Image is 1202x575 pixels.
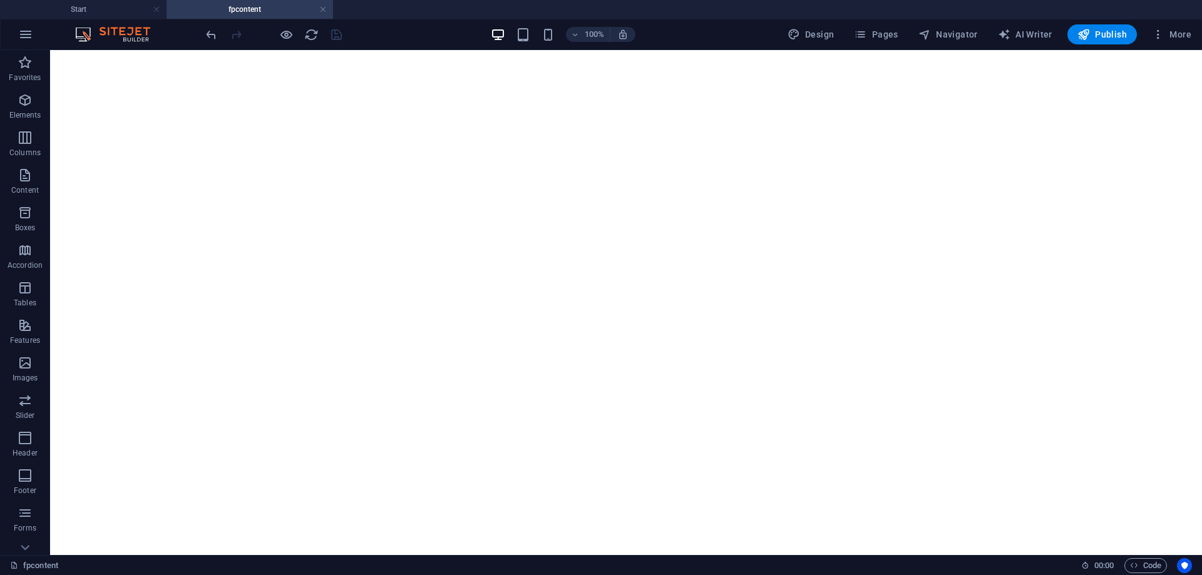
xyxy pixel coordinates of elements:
h6: 100% [585,27,605,42]
button: Navigator [913,24,983,44]
button: Code [1124,558,1167,573]
i: Undo: Edit headline (Ctrl+Z) [204,28,218,42]
button: Usercentrics [1177,558,1192,573]
p: Accordion [8,260,43,270]
p: Favorites [9,73,41,83]
button: reload [304,27,319,42]
p: Forms [14,523,36,533]
span: Pages [854,28,898,41]
p: Footer [14,486,36,496]
button: Click here to leave preview mode and continue editing [279,27,294,42]
button: Design [783,24,840,44]
p: Boxes [15,223,36,233]
span: 00 00 [1094,558,1114,573]
p: Elements [9,110,41,120]
button: 100% [566,27,610,42]
i: On resize automatically adjust zoom level to fit chosen device. [617,29,629,40]
p: Features [10,335,40,345]
p: Images [13,373,38,383]
span: Code [1130,558,1161,573]
span: Publish [1077,28,1127,41]
div: Design (Ctrl+Alt+Y) [783,24,840,44]
span: More [1152,28,1191,41]
h6: Session time [1081,558,1114,573]
h4: fpcontent [167,3,333,16]
span: : [1103,561,1105,570]
button: Publish [1067,24,1137,44]
button: More [1147,24,1196,44]
p: Content [11,185,39,195]
a: Click to cancel selection. Double-click to open Pages [10,558,58,573]
img: Editor Logo [72,27,166,42]
span: Design [788,28,835,41]
button: Pages [849,24,903,44]
p: Tables [14,298,36,308]
p: Slider [16,410,35,420]
p: Columns [9,148,41,158]
span: Navigator [918,28,978,41]
span: AI Writer [998,28,1052,41]
button: undo [203,27,218,42]
button: AI Writer [993,24,1057,44]
p: Header [13,448,38,458]
i: Reload page [304,28,319,42]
